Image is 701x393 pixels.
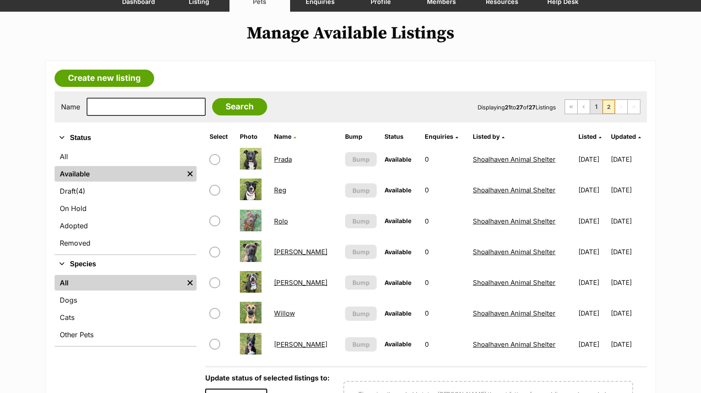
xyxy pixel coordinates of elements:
button: Bump [345,183,377,198]
input: Search [212,98,267,115]
span: Bump [352,217,370,226]
a: Remove filter [184,275,197,291]
a: Shoalhaven Animal Shelter [473,217,556,225]
span: Page 2 [603,100,615,114]
span: Displaying to of Listings [478,104,556,111]
span: (4) [76,186,85,196]
a: All [55,275,184,291]
a: Page 1 [590,100,602,114]
div: Species [55,273,197,346]
span: translation missing: en.admin.listings.index.attributes.enquiries [425,133,453,140]
td: [DATE] [575,237,610,267]
td: [DATE] [575,329,610,359]
button: Bump [345,214,377,228]
a: Available [55,166,184,182]
a: Reg [274,186,286,194]
button: Bump [345,275,377,290]
span: Available [384,186,411,194]
a: Enquiries [425,133,458,140]
span: Available [384,248,411,256]
a: Updated [611,133,641,140]
a: Removed [55,235,197,251]
span: Available [384,279,411,286]
span: Listed [578,133,597,140]
span: Last page [628,100,640,114]
td: [DATE] [575,175,610,205]
strong: 27 [529,104,536,111]
span: Bump [352,309,370,318]
span: Bump [352,340,370,349]
button: Bump [345,307,377,321]
span: Available [384,217,411,224]
label: Update status of selected listings to: [205,374,330,382]
th: Status [381,130,420,144]
a: First page [565,100,577,114]
span: Updated [611,133,636,140]
td: [DATE] [575,268,610,297]
a: [PERSON_NAME] [274,278,327,287]
a: Name [274,133,296,140]
th: Select [206,130,236,144]
td: [DATE] [611,329,646,359]
button: Bump [345,337,377,351]
a: [PERSON_NAME] [274,340,327,348]
a: Shoalhaven Animal Shelter [473,186,556,194]
a: Listed by [473,133,504,140]
td: [DATE] [575,144,610,174]
a: Cats [55,310,197,325]
a: Shoalhaven Animal Shelter [473,340,556,348]
a: Listed [578,133,601,140]
a: Other Pets [55,327,197,342]
span: Name [274,133,291,140]
a: All [55,149,197,164]
td: 0 [421,144,468,174]
th: Bump [342,130,380,144]
td: [DATE] [611,175,646,205]
td: 0 [421,268,468,297]
strong: 27 [516,104,523,111]
span: Bump [352,278,370,287]
td: [DATE] [611,268,646,297]
span: Bump [352,186,370,195]
span: Available [384,310,411,317]
a: Shoalhaven Animal Shelter [473,309,556,317]
span: Listed by [473,133,500,140]
td: [DATE] [575,206,610,236]
td: [DATE] [611,144,646,174]
td: 0 [421,175,468,205]
td: 0 [421,206,468,236]
th: Photo [236,130,270,144]
a: Adopted [55,218,197,233]
strong: 21 [505,104,511,111]
a: Remove filter [184,166,197,182]
a: Shoalhaven Animal Shelter [473,155,556,163]
a: Willow [274,309,295,317]
td: 0 [421,329,468,359]
button: Bump [345,152,377,166]
label: Name [61,103,80,111]
button: Status [55,132,197,144]
div: Status [55,147,197,254]
span: Available [384,340,411,348]
span: Next page [615,100,627,114]
a: [PERSON_NAME] [274,248,327,256]
a: Previous page [578,100,590,114]
td: [DATE] [575,298,610,328]
nav: Pagination [565,99,640,114]
span: Bump [352,155,370,164]
a: Rolo [274,217,288,225]
td: [DATE] [611,298,646,328]
button: Bump [345,245,377,259]
span: Available [384,156,411,163]
button: Species [55,259,197,270]
span: Bump [352,247,370,256]
a: Draft [55,183,197,199]
a: Shoalhaven Animal Shelter [473,278,556,287]
td: 0 [421,298,468,328]
td: [DATE] [611,237,646,267]
a: On Hold [55,201,197,216]
a: Prada [274,155,292,163]
a: Create new listing [55,70,154,87]
td: [DATE] [611,206,646,236]
a: Dogs [55,292,197,308]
